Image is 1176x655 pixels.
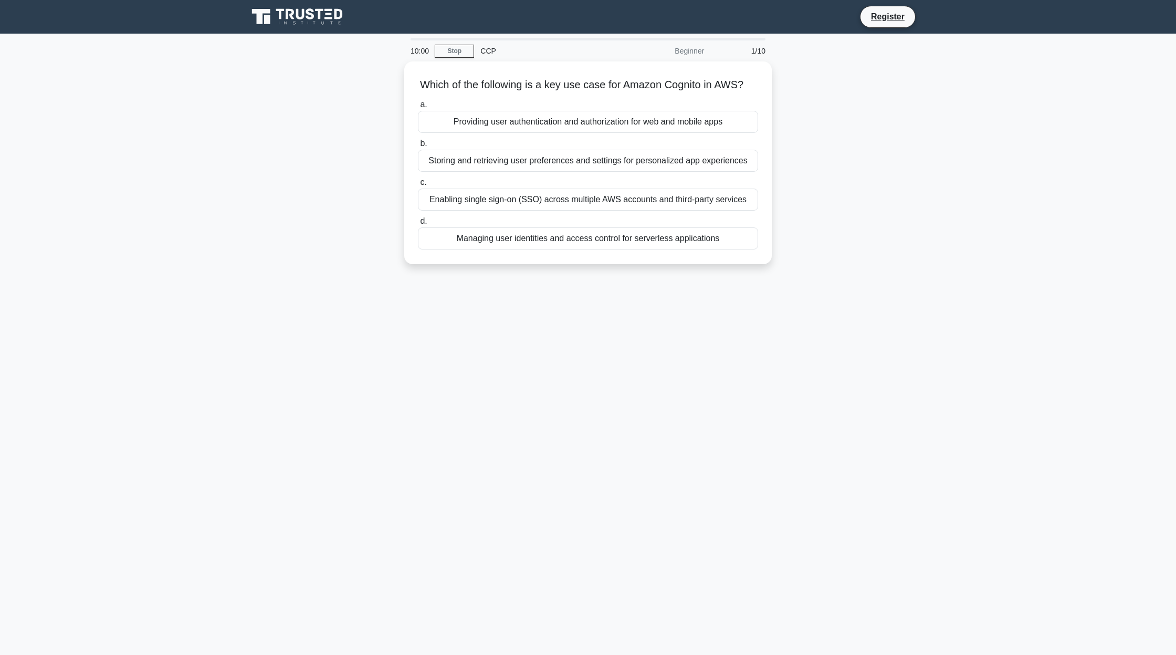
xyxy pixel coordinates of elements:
div: Providing user authentication and authorization for web and mobile apps [418,111,758,133]
span: d. [420,216,427,225]
a: Register [865,10,911,23]
a: Stop [435,45,474,58]
div: 1/10 [710,40,772,61]
span: a. [420,100,427,109]
div: Beginner [618,40,710,61]
div: Managing user identities and access control for serverless applications [418,227,758,249]
h5: Which of the following is a key use case for Amazon Cognito in AWS? [417,78,759,92]
span: c. [420,178,426,186]
span: b. [420,139,427,148]
div: Enabling single sign-on (SSO) across multiple AWS accounts and third-party services [418,189,758,211]
div: 10:00 [404,40,435,61]
div: Storing and retrieving user preferences and settings for personalized app experiences [418,150,758,172]
div: CCP [474,40,618,61]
